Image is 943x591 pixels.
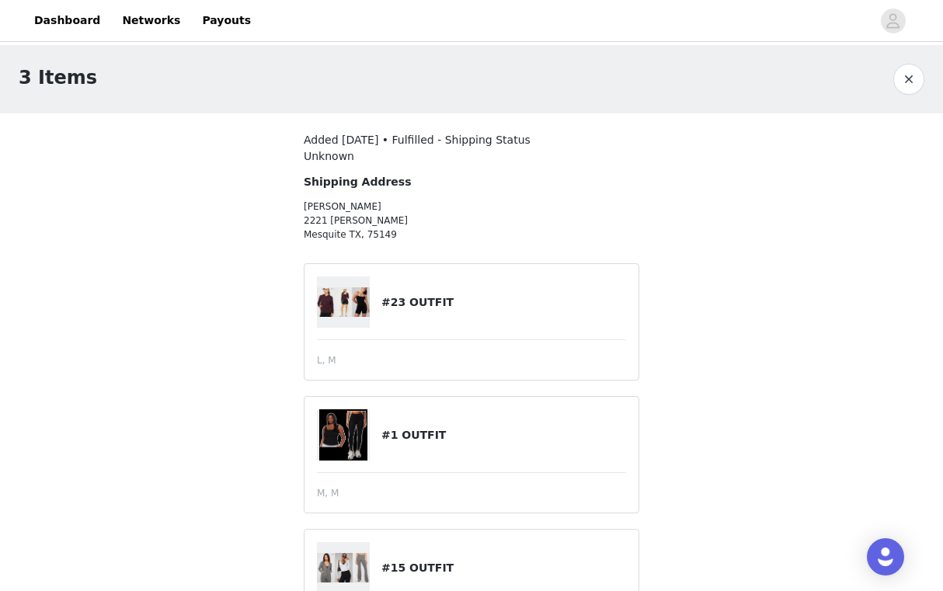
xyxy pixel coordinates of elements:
span: L, M [317,353,336,367]
h1: 3 Items [19,64,97,92]
p: [PERSON_NAME] 2221 [PERSON_NAME] Mesquite TX, 75149 [304,200,555,242]
h4: #15 OUTFIT [381,560,626,576]
img: #15 OUTFIT [317,553,370,583]
a: Dashboard [25,3,110,38]
img: #23 OUTFIT [317,287,370,317]
span: Added [DATE] • Fulfilled - Shipping Status Unknown [304,134,531,162]
h4: #23 OUTFIT [381,294,626,311]
h4: #1 OUTFIT [381,427,626,443]
div: avatar [886,9,900,33]
img: #1 OUTFIT [319,409,367,461]
span: M, M [317,486,339,500]
h4: Shipping Address [304,174,555,190]
a: Payouts [193,3,260,38]
a: Networks [113,3,190,38]
div: Open Intercom Messenger [867,538,904,575]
